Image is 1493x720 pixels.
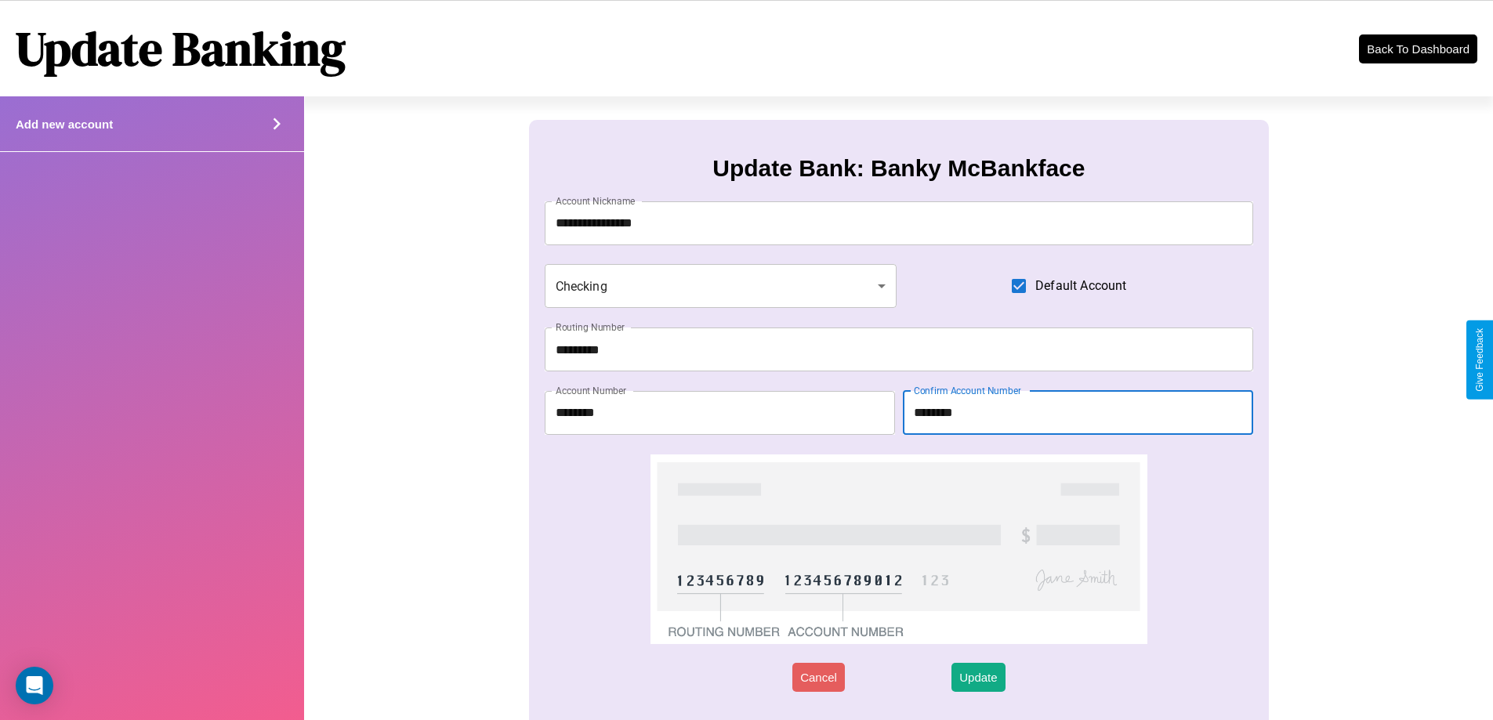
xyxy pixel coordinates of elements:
button: Back To Dashboard [1359,34,1477,63]
div: Open Intercom Messenger [16,667,53,704]
label: Account Nickname [556,194,636,208]
h4: Add new account [16,118,113,131]
label: Routing Number [556,320,625,334]
button: Update [951,663,1005,692]
h3: Update Bank: Banky McBankface [712,155,1085,182]
label: Account Number [556,384,626,397]
h1: Update Banking [16,16,346,81]
button: Cancel [792,663,845,692]
div: Checking [545,264,897,308]
div: Give Feedback [1474,328,1485,392]
img: check [650,454,1147,644]
span: Default Account [1035,277,1126,295]
label: Confirm Account Number [914,384,1021,397]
